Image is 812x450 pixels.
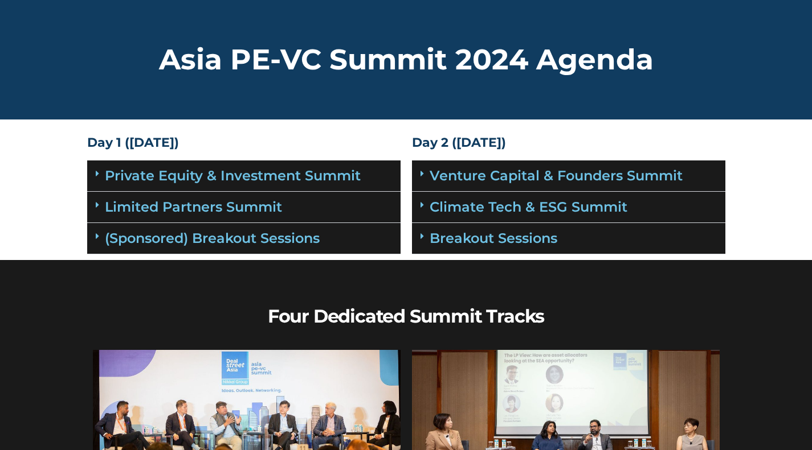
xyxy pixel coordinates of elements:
h4: Day 2 ([DATE]) [412,137,725,149]
a: Breakout Sessions [430,230,557,246]
a: Venture Capital & Founders​ Summit [430,167,683,184]
h2: Asia PE-VC Summit 2024 Agenda [87,46,725,74]
a: Limited Partners Summit [105,199,282,215]
a: Private Equity & Investment Summit [105,167,361,184]
h4: Day 1 ([DATE]) [87,137,401,149]
a: Climate Tech & ESG Summit [430,199,627,215]
b: Four Dedicated Summit Tracks [268,305,544,327]
a: (Sponsored) Breakout Sessions [105,230,320,246]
